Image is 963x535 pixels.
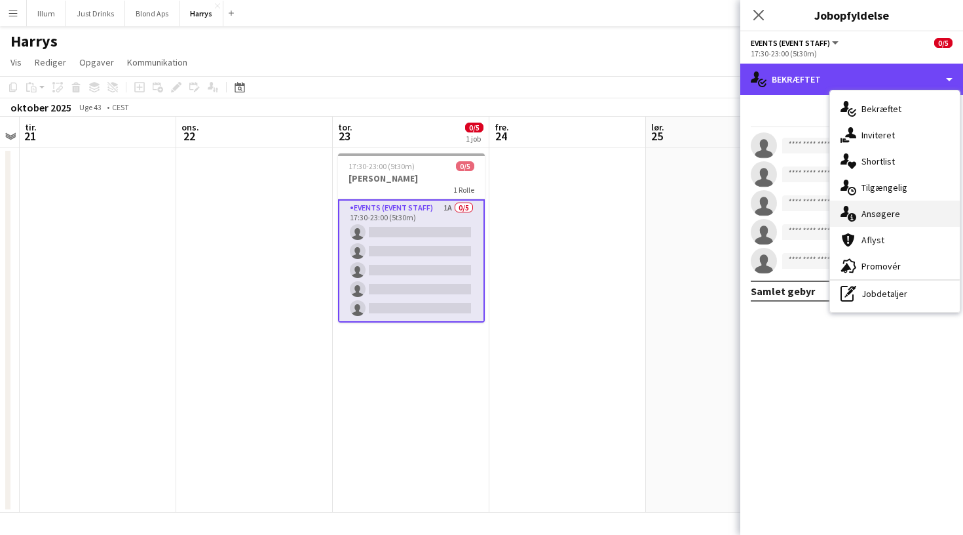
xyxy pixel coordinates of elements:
[112,102,129,112] div: CEST
[751,38,830,48] span: Events (Event Staff)
[79,56,114,68] span: Opgaver
[66,1,125,26] button: Just Drinks
[5,54,27,71] a: Vis
[466,134,483,144] div: 1 job
[10,56,22,68] span: Vis
[122,54,193,71] a: Kommunikation
[74,54,119,71] a: Opgaver
[751,38,840,48] button: Events (Event Staff)
[338,121,352,133] span: tor.
[336,129,352,144] span: 23
[934,38,953,48] span: 0/5
[751,49,953,58] div: 17:30-23:00 (5t30m)
[861,103,901,115] span: Bekræftet
[125,1,179,26] button: Blond Aps
[465,123,483,132] span: 0/5
[127,56,187,68] span: Kommunikation
[338,172,485,184] h3: [PERSON_NAME]
[338,199,485,323] app-card-role: Events (Event Staff)1A0/517:30-23:00 (5t30m)
[338,153,485,323] app-job-card: 17:30-23:00 (5t30m)0/5[PERSON_NAME]1 RolleEvents (Event Staff)1A0/517:30-23:00 (5t30m)
[830,281,960,307] div: Jobdetaljer
[651,121,664,133] span: lør.
[10,31,58,51] h1: Harrys
[27,1,66,26] button: Illum
[861,129,895,141] span: Inviteret
[179,129,199,144] span: 22
[861,182,907,193] span: Tilgængelig
[29,54,71,71] a: Rediger
[23,129,37,144] span: 21
[179,1,223,26] button: Harrys
[495,121,509,133] span: fre.
[456,161,474,171] span: 0/5
[740,7,963,24] h3: Jobopfyldelse
[861,260,901,272] span: Promovér
[649,129,664,144] span: 25
[349,161,415,171] span: 17:30-23:00 (5t30m)
[74,102,107,112] span: Uge 43
[861,234,884,246] span: Aflyst
[25,121,37,133] span: tir.
[35,56,66,68] span: Rediger
[861,155,895,167] span: Shortlist
[10,101,71,114] div: oktober 2025
[751,285,815,298] div: Samlet gebyr
[861,208,900,220] span: Ansøgere
[740,64,963,95] div: Bekræftet
[181,121,199,133] span: ons.
[493,129,509,144] span: 24
[453,185,474,195] span: 1 Rolle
